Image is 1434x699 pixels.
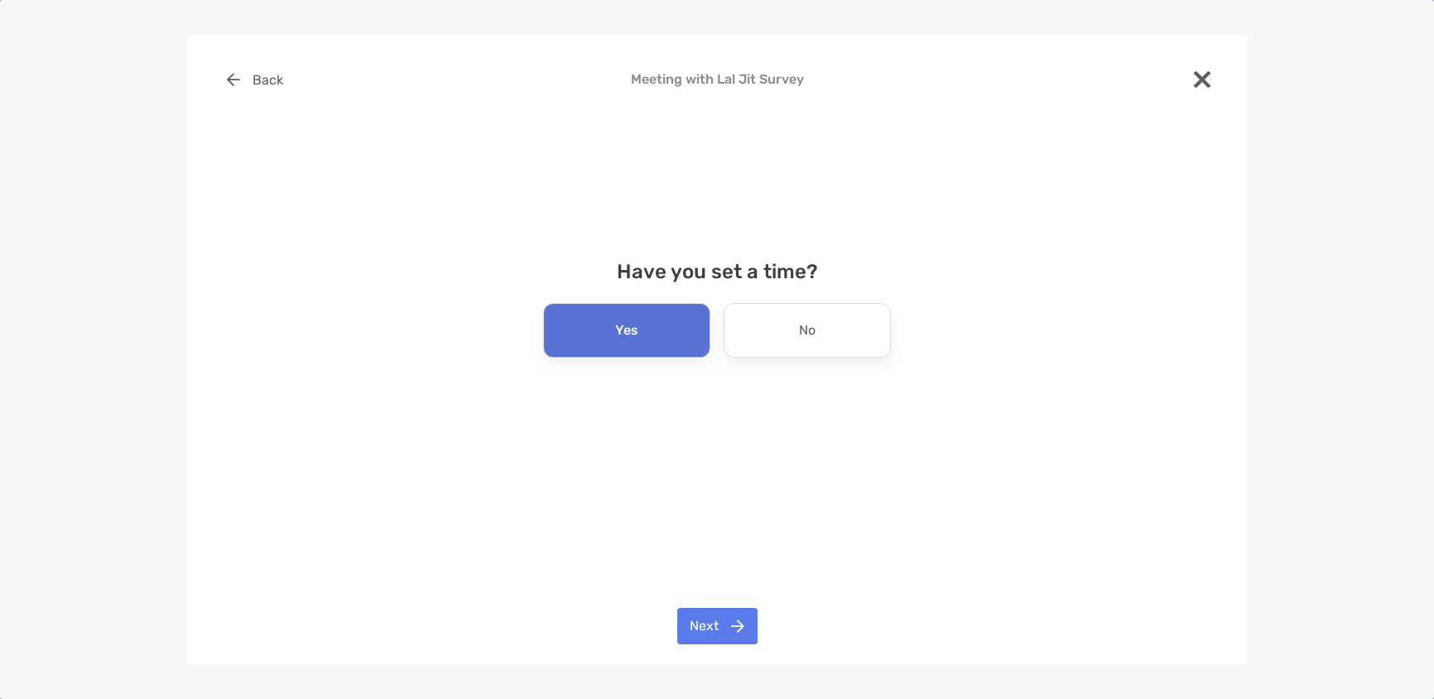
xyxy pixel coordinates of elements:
[214,71,1220,87] h4: Meeting with Lal Jit Survey
[731,619,744,633] img: button icon
[799,317,816,344] p: No
[615,317,638,344] p: Yes
[214,260,1220,283] h4: Have you set a time?
[227,73,240,86] img: button icon
[214,61,296,98] button: Back
[1194,71,1210,88] img: close modal
[677,608,758,644] button: Next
